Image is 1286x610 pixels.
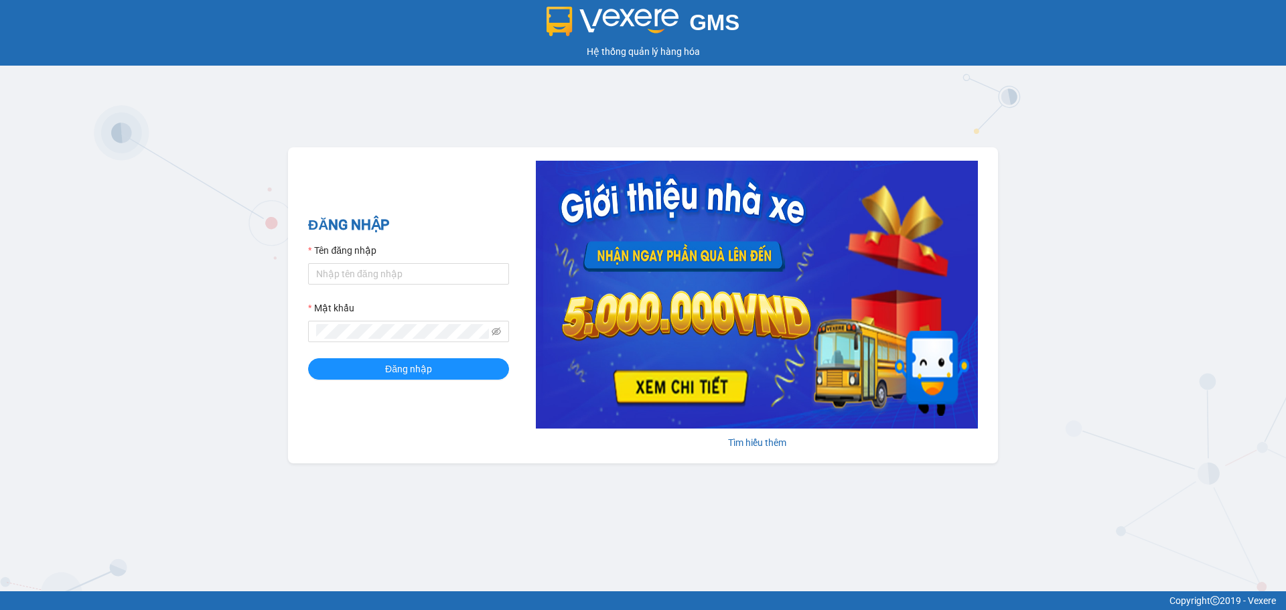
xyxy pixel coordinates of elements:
img: banner-0 [536,161,978,429]
input: Mật khẩu [316,324,489,339]
span: Đăng nhập [385,362,432,376]
input: Tên đăng nhập [308,263,509,285]
label: Mật khẩu [308,301,354,315]
div: Copyright 2019 - Vexere [10,593,1276,608]
span: copyright [1210,596,1220,605]
img: logo 2 [547,7,679,36]
h2: ĐĂNG NHẬP [308,214,509,236]
label: Tên đăng nhập [308,243,376,258]
a: GMS [547,20,740,31]
button: Đăng nhập [308,358,509,380]
span: eye-invisible [492,327,501,336]
div: Hệ thống quản lý hàng hóa [3,44,1283,59]
span: GMS [689,10,739,35]
div: Tìm hiểu thêm [536,435,978,450]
